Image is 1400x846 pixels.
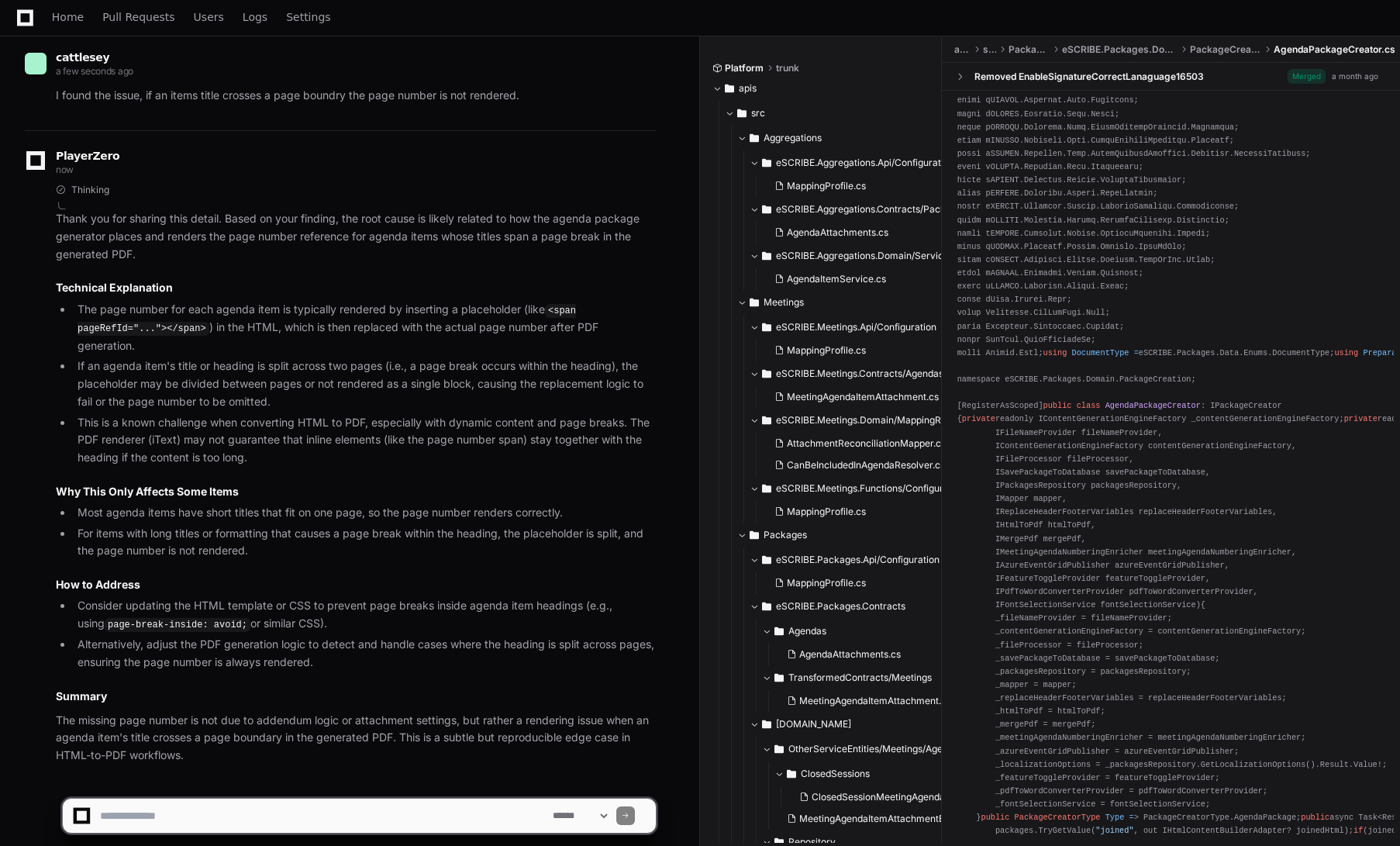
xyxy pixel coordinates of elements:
[788,672,932,684] span: TransformedContracts/Meetings
[1288,69,1326,84] span: Merged
[73,597,656,633] li: Consider updating the HTML template or CSS to prevent page breaks inside agenda item headings (e....
[776,250,953,262] span: eSCRIBE.Aggregations.Domain/Services
[787,391,939,403] span: MeetingAgendaItemAttachment.cs
[286,12,330,22] span: Settings
[750,526,759,544] svg: Directory
[56,577,656,592] h3: How to Address
[762,715,771,734] svg: Directory
[781,644,958,665] button: AgendaAttachments.cs
[774,668,784,687] svg: Directory
[1332,71,1378,82] div: a month ago
[762,665,967,690] button: TransformedContracts/Meetings
[762,364,771,383] svg: Directory
[799,695,951,707] span: MeetingAgendaItemAttachment.cs
[762,200,771,219] svg: Directory
[776,203,967,216] span: eSCRIBE.Aggregations.Contracts/Packages
[787,506,866,518] span: MappingProfile.cs
[762,551,771,569] svg: Directory
[56,712,656,765] p: The missing page number is not due to addendum logic or attachment settings, but rather a renderi...
[768,572,958,594] button: MappingProfile.cs
[750,243,967,268] button: eSCRIBE.Aggregations.Domain/Services
[712,76,930,101] button: apis
[762,597,771,616] svg: Directory
[762,154,771,172] svg: Directory
[73,414,656,467] li: This is a known challenge when converting HTML to PDF, especially with dynamic content and page b...
[56,87,656,105] p: I found the issue, if an items title crosses a page boundry the page number is not rendered.
[56,280,656,295] h3: Technical Explanation
[750,197,967,222] button: eSCRIBE.Aggregations.Contracts/Packages
[787,765,796,783] svg: Directory
[762,318,771,337] svg: Directory
[1190,43,1261,56] span: PackageCreation
[787,226,888,239] span: AgendaAttachments.cs
[788,743,964,755] span: OtherServiceEntities/Meetings/Agendas
[725,101,943,126] button: src
[788,625,826,637] span: Agendas
[750,594,967,619] button: eSCRIBE.Packages.Contracts
[243,12,267,22] span: Logs
[787,437,946,450] span: AttachmentReconciliationMapper.cs
[762,479,771,498] svg: Directory
[774,740,784,758] svg: Directory
[750,361,967,386] button: eSCRIBE.Meetings.Contracts/Agendas/Attachments
[762,247,771,265] svg: Directory
[1134,348,1139,357] span: =
[954,43,971,56] span: apis
[750,712,967,737] button: [DOMAIN_NAME]
[73,636,656,672] li: Alternatively, adjust the PDF generation logic to detect and handle cases where the heading is sp...
[776,600,905,613] span: eSCRIBE.Packages.Contracts
[1043,401,1072,410] span: public
[1344,414,1378,423] span: private
[776,321,936,333] span: eSCRIBE.Meetings.Api/Configuration
[1043,348,1067,357] span: using
[73,504,656,522] li: Most agenda items have short titles that fit on one page, so the page number renders correctly.
[962,414,995,423] span: private
[737,104,747,123] svg: Directory
[751,107,765,119] span: src
[787,273,886,285] span: AgendaItemService.cs
[725,79,734,98] svg: Directory
[781,690,958,712] button: MeetingAgendaItemAttachment.cs
[776,554,940,566] span: eSCRIBE.Packages.Api/Configuration
[776,718,851,730] span: [DOMAIN_NAME]
[764,529,807,541] span: Packages
[764,132,822,144] span: Aggregations
[787,344,866,357] span: MappingProfile.cs
[787,459,945,471] span: CanBeIncludedInAgendaResolver.cs
[1274,43,1395,56] span: AgendaPackageCreator.cs
[56,65,133,77] span: a few seconds ago
[750,150,967,175] button: eSCRIBE.Aggregations.Api/Configuration
[73,525,656,561] li: For items with long titles or formatting that causes a page break within the heading, the placeho...
[56,164,74,175] span: now
[725,62,764,74] span: Platform
[739,82,757,95] span: apis
[56,51,109,64] span: cattlesey
[768,175,957,197] button: MappingProfile.cs
[776,157,954,169] span: eSCRIBE.Aggregations.Api/Configuration
[1072,348,1129,357] span: DocumentType
[1105,401,1201,410] span: AgendaPackageCreator
[776,482,965,495] span: eSCRIBE.Meetings.Functions/Configuration
[1334,348,1358,357] span: using
[768,501,958,523] button: MappingProfile.cs
[983,43,996,56] span: src
[52,12,84,22] span: Home
[73,301,656,355] li: The page number for each agenda item is typically rendered by inserting a placeholder (like ) in ...
[768,386,958,408] button: MeetingAgendaItemAttachment.cs
[750,293,759,312] svg: Directory
[801,768,870,780] span: ClosedSessions
[768,454,958,476] button: CanBeIncludedInAgendaResolver.cs
[750,547,967,572] button: eSCRIBE.Packages.Api/Configuration
[776,368,967,380] span: eSCRIBE.Meetings.Contracts/Agendas/Attachments
[762,737,980,761] button: OtherServiceEntities/Meetings/Agendas
[799,648,901,661] span: AgendaAttachments.cs
[762,619,967,644] button: Agendas
[1062,43,1178,56] span: eSCRIBE.Packages.Domain
[787,180,866,192] span: MappingProfile.cs
[56,151,119,161] span: PlayerZero
[737,290,955,315] button: Meetings
[1009,43,1050,56] span: Packages
[768,340,958,361] button: MappingProfile.cs
[764,296,804,309] span: Meetings
[1077,401,1101,410] span: class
